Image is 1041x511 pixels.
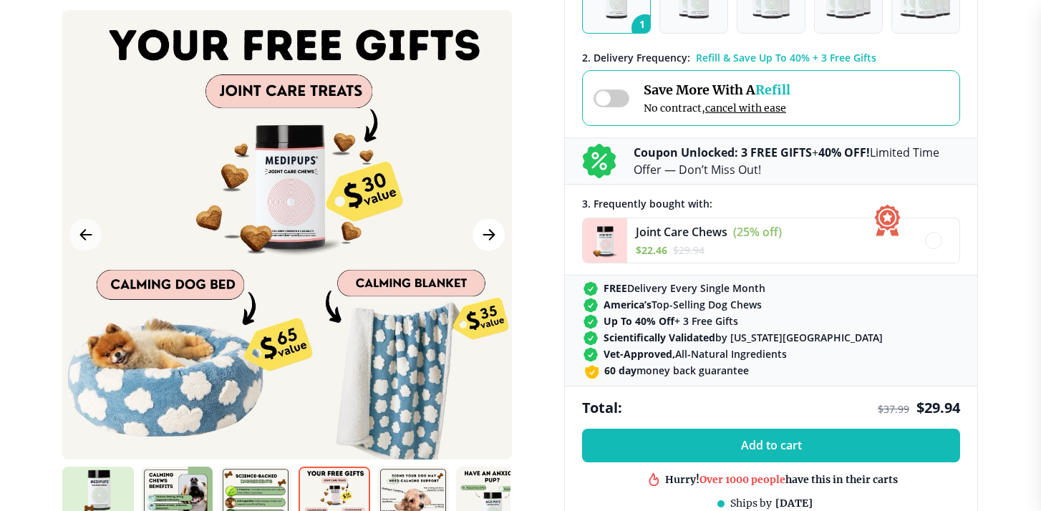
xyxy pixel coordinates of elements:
img: Joint Care Chews - Medipups [583,218,627,263]
span: Refill & Save Up To 40% + 3 Free Gifts [696,51,876,64]
span: $ 29.94 [673,243,705,257]
span: Ships by [730,497,772,510]
strong: Up To 40% Off [604,314,674,328]
span: (25% off) [733,224,782,240]
strong: America’s [604,298,652,311]
button: Previous Image [69,219,102,251]
span: Over 1000 people [699,472,785,485]
span: 3 . Frequently bought with: [582,197,712,210]
span: $ 22.46 [636,243,667,257]
span: $ 37.99 [878,402,909,416]
span: by [US_STATE][GEOGRAPHIC_DATA] [604,331,883,344]
strong: Vet-Approved, [604,347,675,361]
span: Joint Care Chews [636,224,727,240]
span: [DATE] [775,497,813,510]
span: cancel with ease [705,102,786,115]
span: 1 [631,14,659,42]
span: All-Natural Ingredients [604,347,787,361]
span: Total: [582,398,622,417]
button: Next Image [473,219,505,251]
span: No contract, [644,102,790,115]
strong: 60 day [604,364,636,377]
span: Save More With A [644,82,790,98]
span: Top-Selling Dog Chews [604,298,762,311]
strong: FREE [604,281,627,295]
span: Refill [755,82,790,98]
b: 40% OFF! [818,145,870,160]
span: $ 29.94 [916,398,960,417]
b: Coupon Unlocked: 3 FREE GIFTS [634,145,812,160]
span: 2 . Delivery Frequency: [582,51,690,64]
button: Add to cart [582,429,960,462]
span: Delivery Every Single Month [604,281,765,295]
span: money back guarantee [604,364,749,377]
span: Add to cart [741,439,802,452]
div: Hurry! have this in their carts [665,472,898,486]
strong: Scientifically Validated [604,331,715,344]
span: + 3 Free Gifts [604,314,738,328]
p: + Limited Time Offer — Don’t Miss Out! [634,144,960,178]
